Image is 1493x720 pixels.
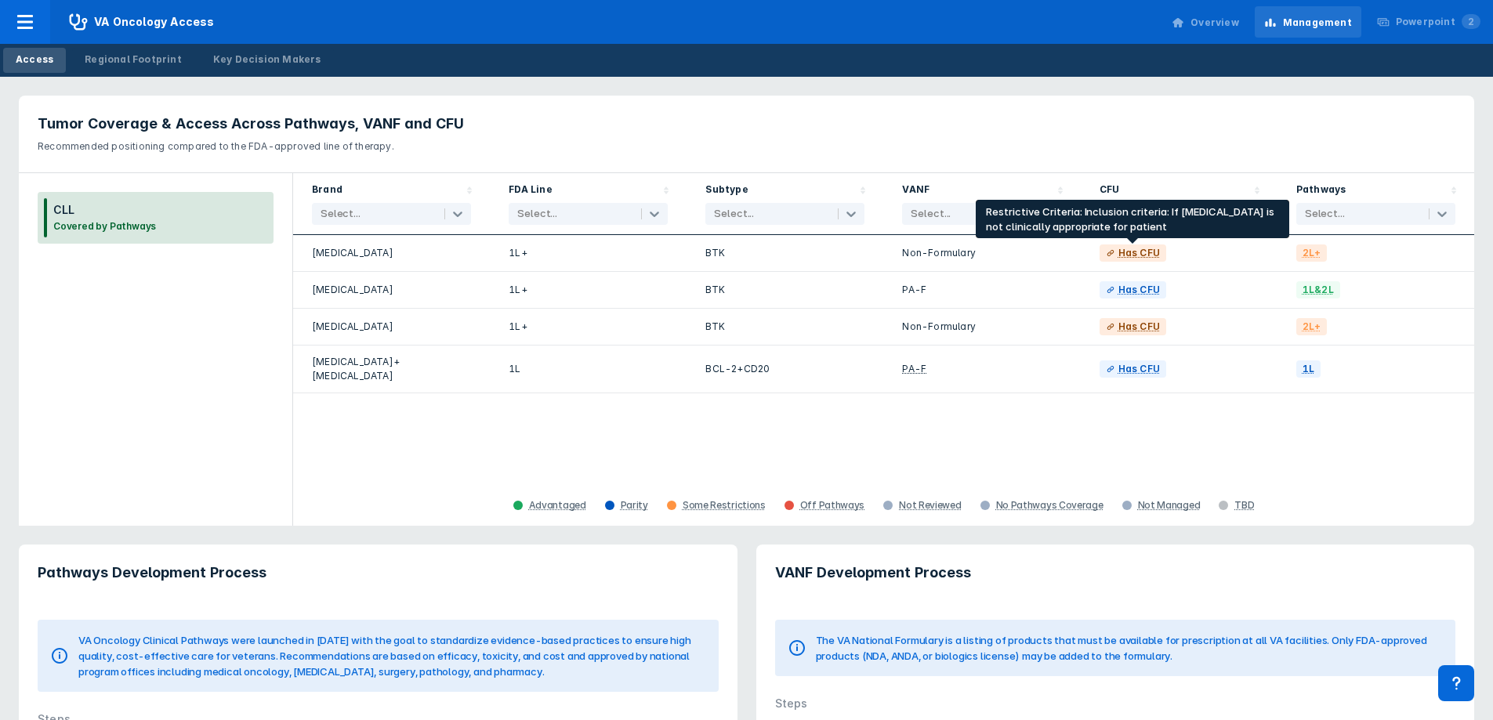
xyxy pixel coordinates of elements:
[1438,665,1474,701] div: Contact Support
[53,219,156,234] h3: Covered by Pathways
[72,48,194,73] a: Regional Footprint
[1296,318,1328,335] span: 2L+
[705,281,864,298] div: BTK
[1100,281,1166,298] a: Has CFU
[775,563,1456,582] h3: VANF Development Process
[683,499,766,512] div: Some Restrictions
[902,281,1061,298] div: PA-F
[1396,15,1480,29] div: Powerpoint
[3,48,66,73] a: Access
[775,695,1456,712] div: Steps
[687,173,883,235] div: Sort
[705,183,748,200] div: Subtype
[1118,362,1160,376] div: Has CFU
[1234,499,1254,512] div: TBD
[53,201,156,219] h3: CLL
[509,183,553,200] div: FDA Line
[1081,173,1277,235] div: Sort
[1255,6,1361,38] a: Management
[38,563,719,582] h3: Pathways Development Process
[293,173,490,235] div: Sort
[85,52,182,67] div: Regional Footprint
[529,499,586,512] div: Advantaged
[1296,360,1321,378] span: 1L
[312,183,342,200] div: Brand
[312,318,471,335] div: [MEDICAL_DATA]
[38,114,1455,133] h3: Tumor Coverage & Access Across Pathways, VANF and CFU
[621,499,648,512] div: Parity
[509,355,668,383] div: 1L
[312,281,471,298] div: [MEDICAL_DATA]
[1118,246,1160,260] div: Has CFU
[16,52,53,67] div: Access
[902,318,1061,335] div: Non-Formulary
[1162,6,1248,38] a: Overview
[509,244,668,262] div: 1L+
[705,355,864,383] div: BCL-2+CD20
[800,499,864,512] div: Off Pathways
[996,499,1103,512] div: No Pathways Coverage
[1100,244,1166,262] a: Has CFU
[201,48,334,73] a: Key Decision Makers
[1283,16,1352,30] div: Management
[1118,320,1160,334] div: Has CFU
[38,133,1455,154] p: Recommended positioning compared to the FDA-approved line of therapy.
[1296,244,1328,262] span: 2L+
[902,244,1061,262] div: Non-Formulary
[899,499,961,512] div: Not Reviewed
[1462,14,1480,29] span: 2
[1100,360,1166,378] a: Has CFU
[1277,173,1474,235] div: Sort
[705,318,864,335] div: BTK
[705,244,864,262] div: BTK
[312,355,471,383] div: [MEDICAL_DATA]+[MEDICAL_DATA]
[902,362,926,376] div: PA-F
[490,173,687,235] div: Sort
[78,632,697,679] span: VA Oncology Clinical Pathways were launched in [DATE] with the goal to standardize evidence-based...
[1296,281,1340,298] span: 1L&2L
[509,281,668,298] div: 1L+
[1190,16,1239,30] div: Overview
[1100,183,1120,200] div: CFU
[883,173,1080,235] div: Sort
[1118,283,1160,297] div: Has CFU
[1100,318,1166,335] a: Has CFU
[509,318,668,335] div: 1L+
[312,244,471,262] div: [MEDICAL_DATA]
[1296,183,1346,200] div: Pathways
[1138,499,1201,512] div: Not Managed
[816,632,1434,664] span: The VA National Formulary is a listing of products that must be available for prescription at all...
[213,52,321,67] div: Key Decision Makers
[902,183,930,200] div: VANF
